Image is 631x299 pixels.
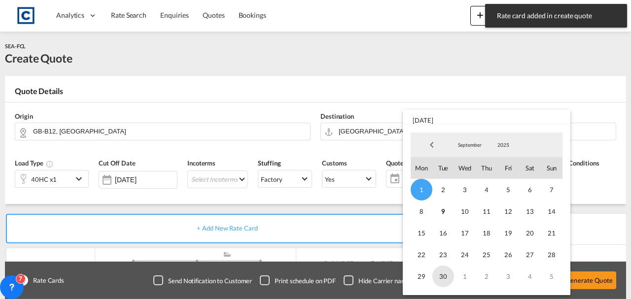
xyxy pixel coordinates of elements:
span: [DATE] [403,110,570,125]
span: September [454,141,486,148]
md-select: Year: 2025 [487,137,520,152]
span: Thu [476,157,497,179]
md-select: Month: September [453,137,487,152]
span: Wed [454,157,476,179]
span: Mon [411,157,432,179]
span: 2025 [488,141,519,148]
span: Rate card added in create quote [494,11,618,21]
span: Sat [519,157,541,179]
span: Previous Month [422,135,442,155]
span: Sun [541,157,562,179]
span: Tue [432,157,454,179]
span: Fri [497,157,519,179]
